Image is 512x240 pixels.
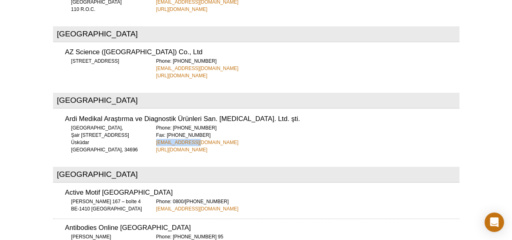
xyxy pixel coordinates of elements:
[65,189,459,196] h3: Active Motif [GEOGRAPHIC_DATA]
[156,139,238,146] a: [EMAIL_ADDRESS][DOMAIN_NAME]
[65,49,459,56] h3: AZ Science ([GEOGRAPHIC_DATA]) Co., Ltd
[65,124,146,153] div: [GEOGRAPHIC_DATA], Şair [STREET_ADDRESS] Üsküdar [GEOGRAPHIC_DATA], 34696
[65,225,459,232] h3: Antibodies Online [GEOGRAPHIC_DATA]
[65,198,146,212] div: [PERSON_NAME] 167 – boîte 4 BE-1410 [GEOGRAPHIC_DATA]
[53,26,459,42] h2: [GEOGRAPHIC_DATA]
[156,65,238,72] a: [EMAIL_ADDRESS][DOMAIN_NAME]
[156,57,459,79] div: Phone: [PHONE_NUMBER]
[53,93,459,108] h2: [GEOGRAPHIC_DATA]
[156,72,208,79] a: [URL][DOMAIN_NAME]
[156,124,459,153] div: Phone: [PHONE_NUMBER] Fax: [PHONE_NUMBER]
[53,167,459,183] h2: [GEOGRAPHIC_DATA]
[156,146,208,153] a: [URL][DOMAIN_NAME]
[484,212,504,232] div: Open Intercom Messenger
[65,57,146,72] div: [STREET_ADDRESS]
[65,116,459,123] h3: Ardi Medikal Araştırma ve Diagnostik Ürünleri San. [MEDICAL_DATA]. Ltd. şti.
[156,205,238,212] a: [EMAIL_ADDRESS][DOMAIN_NAME]
[156,198,459,212] div: Phone: 0800/[PHONE_NUMBER]
[156,6,208,13] a: [URL][DOMAIN_NAME]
